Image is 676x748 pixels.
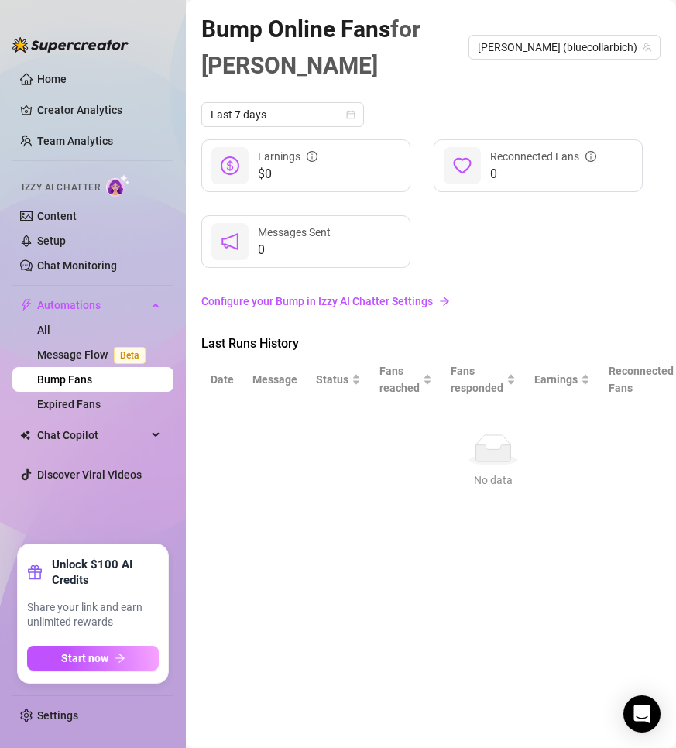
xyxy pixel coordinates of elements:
span: Izzy AI Chatter [22,180,100,195]
span: calendar [346,110,355,119]
a: All [37,324,50,336]
span: gift [27,564,43,580]
a: Expired Fans [37,398,101,410]
span: heart [453,156,472,175]
span: 0 [258,241,331,259]
span: arrow-right [115,653,125,664]
span: Automations [37,293,147,317]
div: Earnings [258,148,317,165]
span: Last 7 days [211,103,355,126]
div: Open Intercom Messenger [623,695,661,733]
th: Earnings [525,356,599,403]
span: Messages Sent [258,226,331,238]
span: 0 [490,165,596,184]
article: Bump Online Fans [201,11,468,84]
a: Content [37,210,77,222]
span: info-circle [585,151,596,162]
a: Message FlowBeta [37,348,152,361]
img: AI Chatter [106,174,130,197]
a: Settings [37,709,78,722]
span: Fans responded [451,362,503,396]
a: Setup [37,235,66,247]
th: Fans reached [370,356,441,403]
span: arrow-right [439,296,450,307]
a: Chat Monitoring [37,259,117,272]
span: Share your link and earn unlimited rewards [27,600,159,630]
span: Earnings [534,371,578,388]
span: Last Runs History [201,335,462,353]
strong: Unlock $100 AI Credits [52,557,159,588]
a: Team Analytics [37,135,113,147]
a: Configure your Bump in Izzy AI Chatter Settings [201,293,661,310]
span: thunderbolt [20,299,33,311]
a: Configure your Bump in Izzy AI Chatter Settingsarrow-right [201,287,661,316]
span: $0 [258,165,317,184]
span: notification [221,232,239,251]
span: team [643,43,652,52]
button: Start nowarrow-right [27,646,159,671]
span: Start now [61,652,108,664]
th: Status [307,356,370,403]
span: Beta [114,347,146,364]
th: Date [201,356,243,403]
div: Reconnected Fans [490,148,596,165]
span: Status [316,371,348,388]
a: Discover Viral Videos [37,468,142,481]
span: Britt (bluecollarbich) [478,36,651,59]
a: Bump Fans [37,373,92,386]
span: info-circle [307,151,317,162]
th: Fans responded [441,356,525,403]
img: Chat Copilot [20,430,30,441]
a: Home [37,73,67,85]
img: logo-BBDzfeDw.svg [12,37,129,53]
th: Message [243,356,307,403]
span: Fans reached [379,362,420,396]
span: Chat Copilot [37,423,147,448]
a: Creator Analytics [37,98,161,122]
span: dollar [221,156,239,175]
